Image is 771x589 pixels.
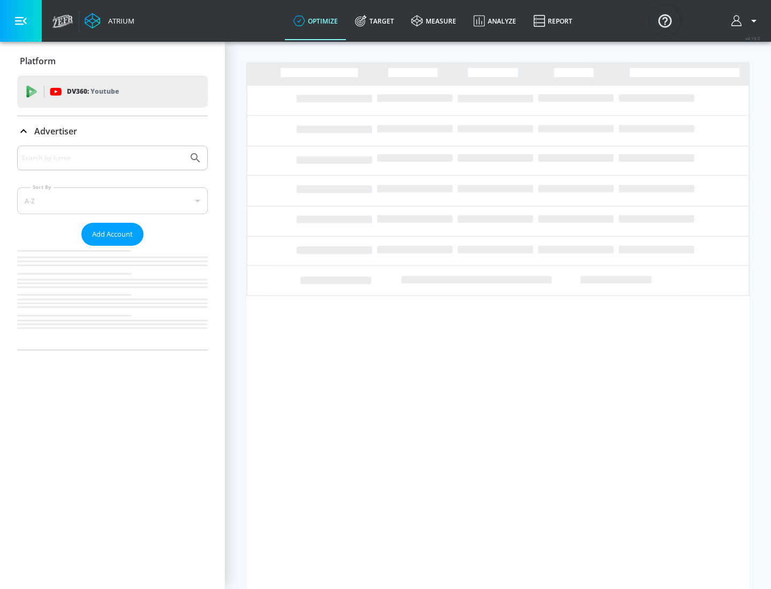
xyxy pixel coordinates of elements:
div: DV360: Youtube [17,75,208,108]
input: Search by name [21,151,184,165]
a: Atrium [85,13,134,29]
label: Sort By [31,184,54,191]
p: Youtube [90,86,119,97]
span: v 4.19.0 [745,35,760,41]
button: Open Resource Center [650,5,680,35]
a: Analyze [465,2,525,40]
a: Target [346,2,403,40]
div: Platform [17,46,208,76]
button: Add Account [81,223,143,246]
p: DV360: [67,86,119,97]
div: Atrium [104,16,134,26]
p: Advertiser [34,125,77,137]
div: A-Z [17,187,208,214]
a: measure [403,2,465,40]
a: optimize [285,2,346,40]
div: Advertiser [17,146,208,350]
a: Report [525,2,581,40]
div: Advertiser [17,116,208,146]
nav: list of Advertiser [17,246,208,350]
span: Add Account [92,228,133,240]
p: Platform [20,55,56,67]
